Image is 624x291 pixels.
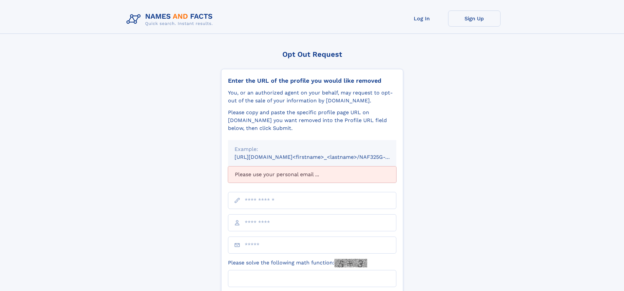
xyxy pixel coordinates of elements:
a: Sign Up [448,10,501,27]
div: Please copy and paste the specific profile page URL on [DOMAIN_NAME] you want removed into the Pr... [228,109,396,132]
div: Example: [235,145,390,153]
div: Opt Out Request [221,50,403,58]
a: Log In [396,10,448,27]
label: Please solve the following math function: [228,259,367,267]
small: [URL][DOMAIN_NAME]<firstname>_<lastname>/NAF325G-xxxxxxxx [235,154,409,160]
div: Please use your personal email ... [228,166,396,183]
div: Enter the URL of the profile you would like removed [228,77,396,84]
img: Logo Names and Facts [124,10,218,28]
div: You, or an authorized agent on your behalf, may request to opt-out of the sale of your informatio... [228,89,396,105]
